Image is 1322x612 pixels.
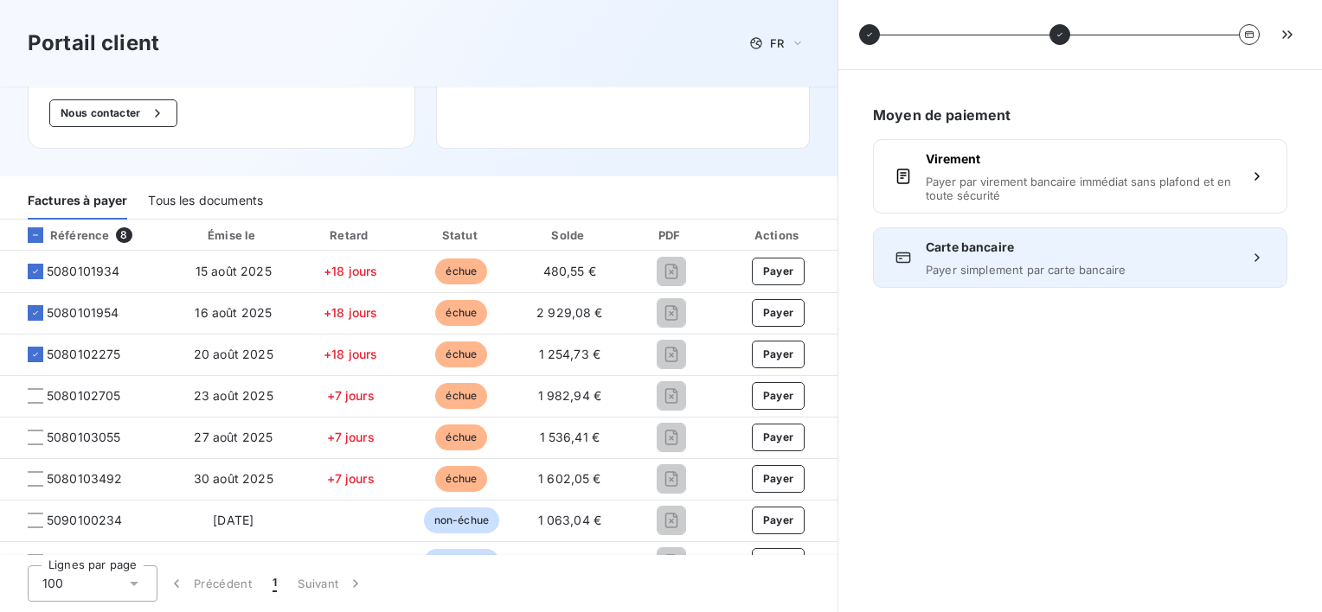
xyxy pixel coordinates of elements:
[157,565,262,602] button: Précédent
[752,548,805,576] button: Payer
[873,105,1287,125] h6: Moyen de paiement
[14,227,109,243] div: Référence
[262,565,287,602] button: 1
[435,383,487,409] span: échue
[47,346,121,363] span: 5080102275
[752,507,805,534] button: Payer
[213,513,253,527] span: [DATE]
[752,424,805,451] button: Payer
[752,299,805,327] button: Payer
[47,304,119,322] span: 5080101954
[722,226,834,244] div: Actions
[195,305,272,320] span: 16 août 2025
[196,264,272,278] span: 15 août 2025
[752,258,805,285] button: Payer
[273,575,277,592] span: 1
[410,226,513,244] div: Statut
[324,264,377,278] span: +18 jours
[176,226,291,244] div: Émise le
[541,554,600,569] span: 1 161,29 €
[47,470,123,488] span: 5080103492
[298,226,403,244] div: Retard
[116,227,132,243] span: 8
[538,388,602,403] span: 1 982,94 €
[47,429,121,446] span: 5080103055
[770,36,784,50] span: FR
[327,430,375,444] span: +7 jours
[536,305,603,320] span: 2 929,08 €
[148,183,263,220] div: Tous les documents
[194,430,273,444] span: 27 août 2025
[47,263,120,280] span: 5080101934
[543,264,596,278] span: 480,55 €
[327,471,375,486] span: +7 jours
[424,507,499,533] span: non-échue
[327,388,375,403] span: +7 jours
[626,226,716,244] div: PDF
[47,387,121,405] span: 5080102705
[42,575,63,592] span: 100
[435,341,487,367] span: échue
[520,226,619,244] div: Solde
[435,258,487,284] span: échue
[424,549,499,575] span: non-échue
[47,553,122,571] span: 5090100685
[539,347,601,361] span: 1 254,73 €
[926,239,1235,256] span: Carte bancaire
[926,263,1235,277] span: Payer simplement par carte bancaire
[47,512,123,529] span: 5090100234
[324,347,377,361] span: +18 jours
[435,466,487,492] span: échue
[28,28,159,59] h3: Portail client
[435,424,487,450] span: échue
[752,382,805,410] button: Payer
[435,300,487,326] span: échue
[49,99,177,127] button: Nous contacter
[538,513,602,527] span: 1 063,04 €
[213,554,253,569] span: [DATE]
[926,175,1235,202] span: Payer par virement bancaire immédiat sans plafond et en toute sécurité
[752,341,805,368] button: Payer
[752,465,805,493] button: Payer
[28,183,127,220] div: Factures à payer
[926,150,1235,168] span: Virement
[540,430,600,444] span: 1 536,41 €
[287,565,375,602] button: Suivant
[194,347,273,361] span: 20 août 2025
[324,305,377,320] span: +18 jours
[194,471,273,486] span: 30 août 2025
[194,388,273,403] span: 23 août 2025
[538,471,601,486] span: 1 602,05 €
